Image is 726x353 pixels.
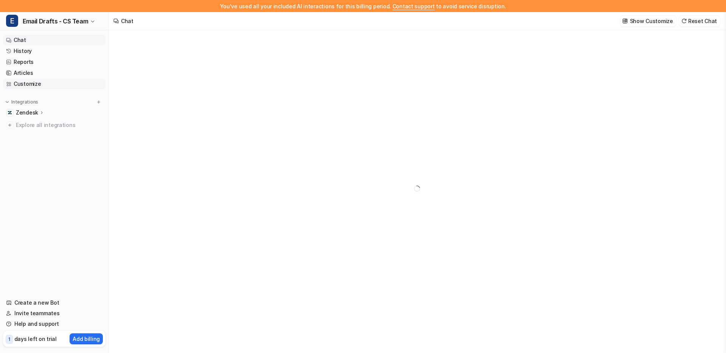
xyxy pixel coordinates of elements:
span: Explore all integrations [16,119,102,131]
a: History [3,46,105,56]
p: Show Customize [630,17,673,25]
p: Integrations [11,99,38,105]
img: expand menu [5,99,10,105]
div: Chat [121,17,133,25]
a: Articles [3,68,105,78]
img: customize [622,18,628,24]
a: Reports [3,57,105,67]
a: Invite teammates [3,308,105,319]
button: Show Customize [620,15,676,26]
button: Integrations [3,98,40,106]
a: Help and support [3,319,105,329]
img: explore all integrations [6,121,14,129]
button: Add billing [70,333,103,344]
p: days left on trial [14,335,57,343]
a: Customize [3,79,105,89]
span: Email Drafts - CS Team [23,16,88,26]
p: 1 [8,336,10,343]
button: Reset Chat [679,15,720,26]
a: Create a new Bot [3,297,105,308]
span: Contact support [392,3,435,9]
p: Add billing [73,335,100,343]
img: reset [681,18,687,24]
img: menu_add.svg [96,99,101,105]
span: E [6,15,18,27]
a: Chat [3,35,105,45]
p: Zendesk [16,109,38,116]
img: Zendesk [8,110,12,115]
a: Explore all integrations [3,120,105,130]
